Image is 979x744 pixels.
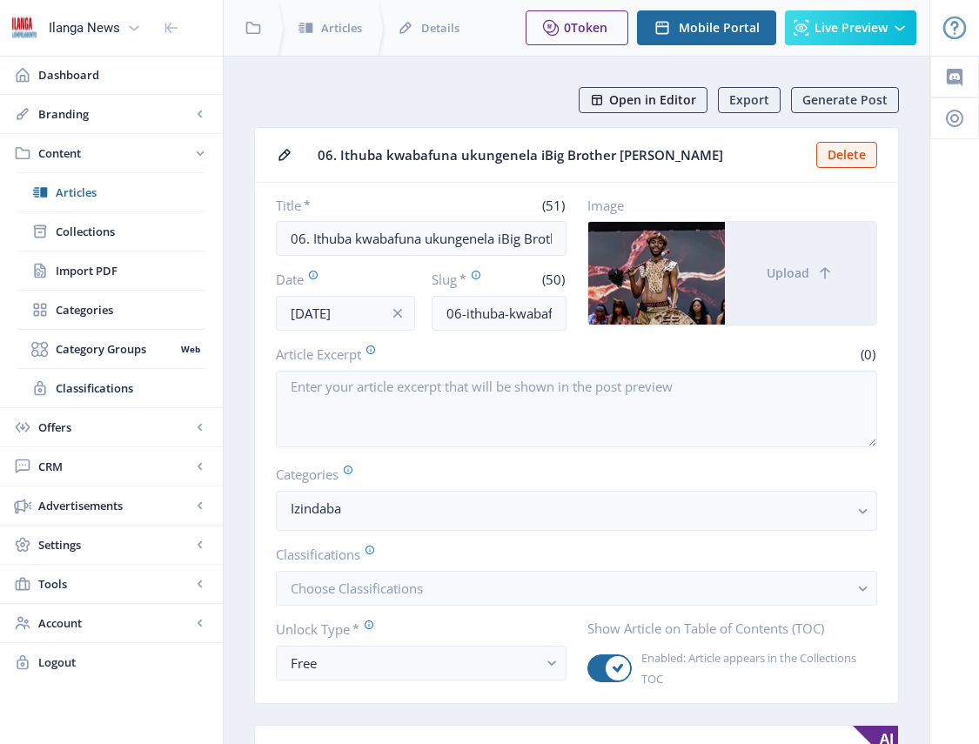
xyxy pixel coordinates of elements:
[802,93,888,107] span: Generate Post
[38,654,209,671] span: Logout
[540,271,567,288] span: (50)
[291,653,538,674] div: Free
[17,330,205,368] a: Category GroupsWeb
[609,93,696,107] span: Open in Editor
[17,173,205,211] a: Articles
[276,345,570,364] label: Article Excerpt
[540,197,567,214] span: (51)
[526,10,628,45] button: 0Token
[816,142,877,168] button: Delete
[321,19,362,37] span: Articles
[432,296,567,331] input: this-is-how-a-slug-looks-like
[791,87,899,113] button: Generate Post
[17,291,205,329] a: Categories
[276,571,877,606] button: Choose Classifications
[175,340,205,358] nb-badge: Web
[380,296,415,331] button: info
[56,184,205,201] span: Articles
[276,491,877,531] button: Izindaba
[421,19,459,37] span: Details
[389,305,406,322] nb-icon: info
[579,87,707,113] button: Open in Editor
[56,223,205,240] span: Collections
[432,270,492,289] label: Slug
[718,87,781,113] button: Export
[56,340,175,358] span: Category Groups
[729,93,769,107] span: Export
[17,251,205,290] a: Import PDF
[785,10,916,45] button: Live Preview
[632,647,877,689] span: Enabled: Article appears in the Collections TOC
[276,465,863,484] label: Categories
[276,620,553,639] label: Unlock Type
[276,646,567,680] button: Free
[38,66,209,84] span: Dashboard
[291,498,848,519] nb-select-label: Izindaba
[49,9,120,47] div: Ilanga News
[571,19,607,36] span: Token
[276,197,414,214] label: Title
[318,146,806,164] span: 06. Ithuba kwabafuna ukungenela iBig Brother [PERSON_NAME]
[815,21,888,35] span: Live Preview
[38,536,191,553] span: Settings
[17,369,205,407] a: Classifications
[56,262,205,279] span: Import PDF
[38,497,191,514] span: Advertisements
[276,545,863,564] label: Classifications
[725,222,876,325] button: Upload
[17,212,205,251] a: Collections
[291,580,423,597] span: Choose Classifications
[56,301,205,318] span: Categories
[767,266,809,280] span: Upload
[56,379,205,397] span: Classifications
[276,270,397,289] label: Date
[38,614,191,632] span: Account
[10,14,38,42] img: 6e32966d-d278-493e-af78-9af65f0c2223.png
[587,197,864,214] label: Image
[38,458,191,475] span: CRM
[637,10,776,45] button: Mobile Portal
[38,419,191,436] span: Offers
[38,105,191,123] span: Branding
[679,21,760,35] span: Mobile Portal
[276,221,567,256] input: Type Article Title ...
[587,620,864,637] label: Show Article on Table of Contents (TOC)
[276,296,415,331] input: Publishing Date
[38,575,191,593] span: Tools
[858,345,877,363] span: (0)
[38,144,191,162] span: Content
